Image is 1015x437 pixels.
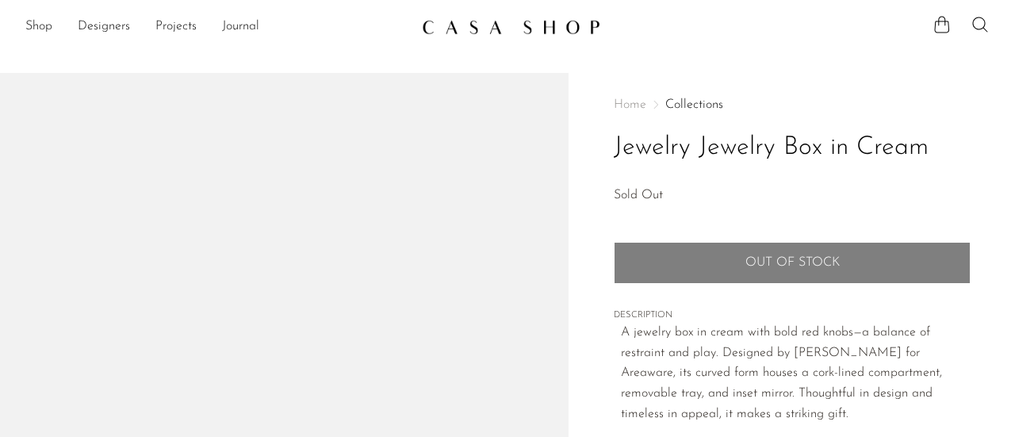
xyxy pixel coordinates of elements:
button: Add to cart [614,242,971,283]
nav: Desktop navigation [25,13,409,40]
a: Journal [222,17,259,37]
ul: NEW HEADER MENU [25,13,409,40]
span: Sold Out [614,189,663,201]
span: Out of stock [745,255,840,270]
h1: Jewelry Jewelry Box in Cream [614,128,971,168]
a: Designers [78,17,130,37]
a: Collections [665,98,723,111]
span: DESCRIPTION [614,309,971,323]
a: Shop [25,17,52,37]
span: Home [614,98,646,111]
nav: Breadcrumbs [614,98,971,111]
a: Projects [155,17,197,37]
